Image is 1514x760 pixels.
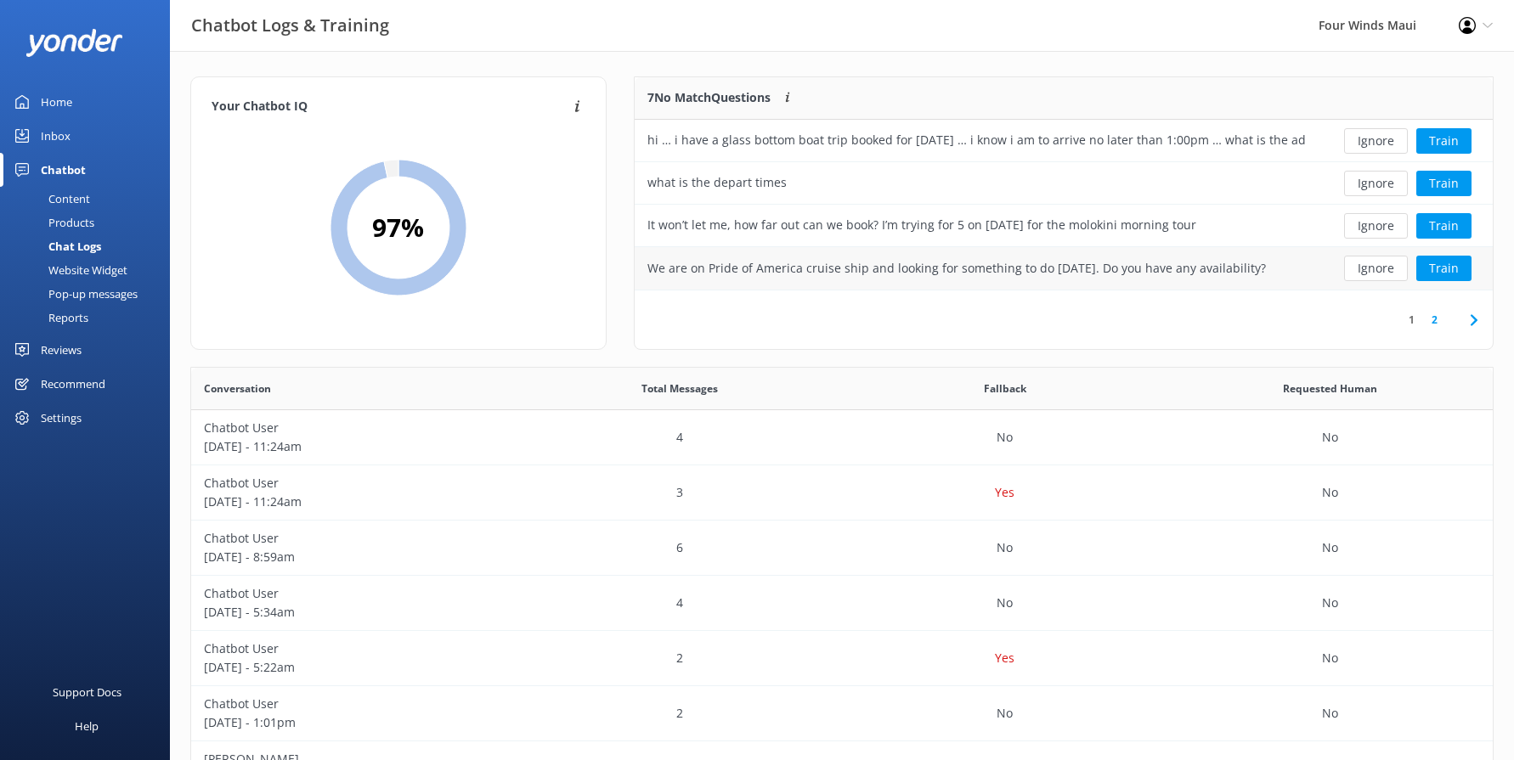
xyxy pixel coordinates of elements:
div: Inbox [41,119,71,153]
p: [DATE] - 5:34am [204,603,504,622]
div: Reports [10,306,88,329]
div: row [191,410,1493,465]
div: Support Docs [53,675,121,709]
div: row [191,465,1493,521]
div: Chatbot [41,153,86,187]
p: No [1322,483,1338,502]
img: yonder-white-logo.png [25,29,123,57]
div: row [191,686,1493,741]
p: 4 [676,428,683,447]
p: 6 [676,538,683,557]
button: Ignore [1344,128,1408,154]
p: 3 [676,483,683,502]
div: Home [41,85,72,119]
p: No [997,594,1013,612]
a: Website Widget [10,258,170,282]
p: [DATE] - 8:59am [204,548,504,566]
button: Ignore [1344,171,1408,196]
p: Yes [995,483,1014,502]
div: Settings [41,401,82,435]
div: It won’t let me, how far out can we book? I’m trying for 5 on [DATE] for the molokini morning tour [647,216,1196,234]
h4: Your Chatbot IQ [212,98,569,116]
p: Chatbot User [204,419,504,437]
div: grid [635,120,1493,290]
a: Content [10,187,170,211]
a: 1 [1400,312,1423,328]
div: row [191,631,1493,686]
button: Train [1416,213,1472,239]
p: 7 No Match Questions [647,88,771,107]
div: row [635,247,1493,290]
div: hi … i have a glass bottom boat trip booked for [DATE] … i know i am to arrive no later than 1:00... [647,131,1305,149]
div: We are on Pride of America cruise ship and looking for something to do [DATE]. Do you have any av... [647,259,1266,278]
p: 2 [676,649,683,667]
div: what is the depart times [647,173,787,192]
a: 2 [1423,312,1446,328]
button: Ignore [1344,256,1408,281]
p: 2 [676,704,683,723]
div: Help [75,709,99,743]
p: [DATE] - 11:24am [204,493,504,511]
span: Fallback [984,380,1026,397]
span: Total Messages [641,380,718,397]
div: row [191,521,1493,576]
div: row [635,205,1493,247]
span: Requested Human [1283,380,1377,397]
p: Chatbot User [204,474,504,493]
p: No [1322,428,1338,447]
p: Yes [995,649,1014,667]
div: Reviews [41,333,82,367]
h3: Chatbot Logs & Training [191,12,389,39]
p: No [1322,594,1338,612]
p: 4 [676,594,683,612]
span: Conversation [204,380,271,397]
p: [DATE] - 1:01pm [204,713,504,732]
button: Train [1416,128,1472,154]
p: No [1322,538,1338,557]
a: Chat Logs [10,234,170,258]
p: Chatbot User [204,695,504,713]
p: [DATE] - 5:22am [204,658,504,677]
p: No [997,704,1013,723]
div: Products [10,211,94,234]
a: Reports [10,306,170,329]
div: row [191,576,1493,631]
p: Chatbot User [204,529,504,548]
div: Website Widget [10,258,127,282]
a: Products [10,211,170,234]
button: Train [1416,171,1472,196]
p: Chatbot User [204,639,504,658]
p: Chatbot User [204,584,504,603]
a: Pop-up messages [10,282,170,306]
button: Ignore [1344,213,1408,239]
p: [DATE] - 11:24am [204,437,504,456]
div: Recommend [41,367,105,401]
div: row [635,162,1493,205]
h2: 97 % [372,207,424,248]
p: No [997,428,1013,447]
p: No [1322,704,1338,723]
div: Chat Logs [10,234,101,258]
p: No [997,538,1013,557]
button: Train [1416,256,1472,281]
div: row [635,120,1493,162]
div: Pop-up messages [10,282,138,306]
div: Content [10,187,90,211]
p: No [1322,649,1338,667]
